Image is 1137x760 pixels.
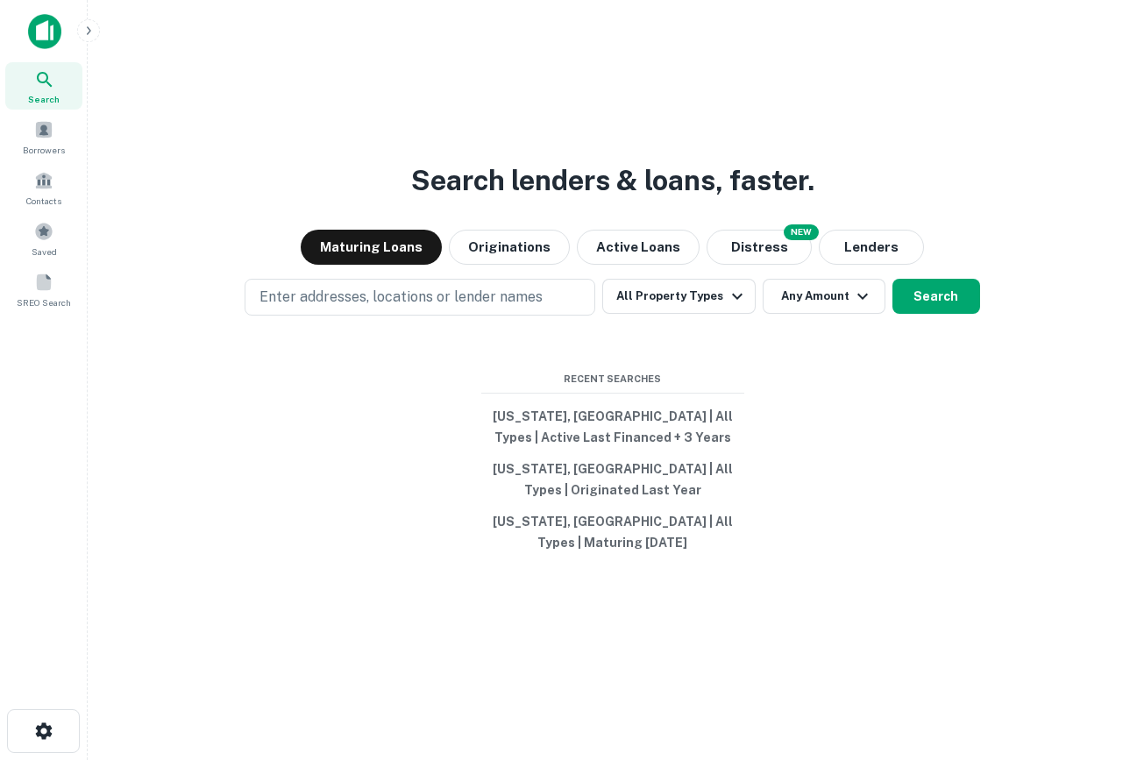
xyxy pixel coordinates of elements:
[819,230,924,265] button: Lenders
[481,453,744,506] button: [US_STATE], [GEOGRAPHIC_DATA] | All Types | Originated Last Year
[481,401,744,453] button: [US_STATE], [GEOGRAPHIC_DATA] | All Types | Active Last Financed + 3 Years
[411,160,814,202] h3: Search lenders & loans, faster.
[245,279,595,316] button: Enter addresses, locations or lender names
[259,287,543,308] p: Enter addresses, locations or lender names
[449,230,570,265] button: Originations
[28,92,60,106] span: Search
[763,279,885,314] button: Any Amount
[5,164,82,211] a: Contacts
[481,506,744,558] button: [US_STATE], [GEOGRAPHIC_DATA] | All Types | Maturing [DATE]
[28,14,61,49] img: capitalize-icon.png
[23,143,65,157] span: Borrowers
[5,113,82,160] a: Borrowers
[892,279,980,314] button: Search
[5,215,82,262] a: Saved
[5,266,82,313] a: SREO Search
[1049,620,1137,704] iframe: Chat Widget
[32,245,57,259] span: Saved
[5,62,82,110] a: Search
[707,230,812,265] button: Search distressed loans with lien and other non-mortgage details.
[301,230,442,265] button: Maturing Loans
[17,295,71,309] span: SREO Search
[26,194,61,208] span: Contacts
[481,372,744,387] span: Recent Searches
[577,230,700,265] button: Active Loans
[602,279,755,314] button: All Property Types
[784,224,819,240] div: NEW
